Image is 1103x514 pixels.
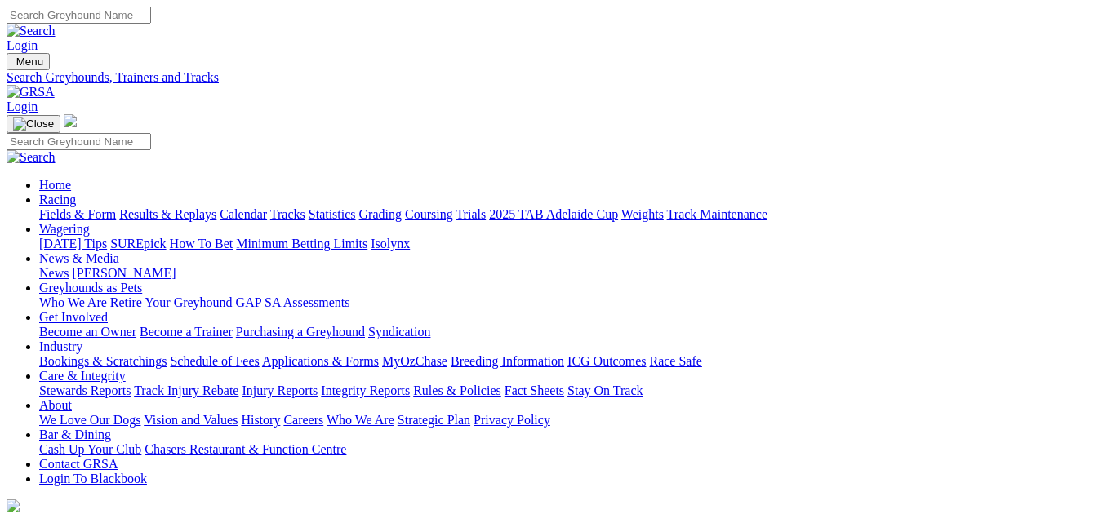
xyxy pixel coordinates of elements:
a: Search Greyhounds, Trainers and Tracks [7,70,1096,85]
a: About [39,398,72,412]
a: Applications & Forms [262,354,379,368]
a: ICG Outcomes [567,354,646,368]
a: Fact Sheets [505,383,564,397]
a: Minimum Betting Limits [236,237,367,250]
a: Vision and Values [144,413,238,427]
a: Strategic Plan [398,413,470,427]
a: Cash Up Your Club [39,442,141,456]
a: Bookings & Scratchings [39,354,167,368]
a: Rules & Policies [413,383,501,397]
a: Tracks [270,207,305,221]
a: Stay On Track [567,383,643,397]
a: Track Maintenance [667,207,767,221]
div: About [39,413,1096,428]
a: How To Bet [170,237,233,250]
a: Results & Replays [119,207,216,221]
button: Toggle navigation [7,53,50,70]
a: Become a Trainer [140,325,233,339]
div: Care & Integrity [39,383,1096,398]
a: We Love Our Dogs [39,413,140,427]
a: Integrity Reports [321,383,410,397]
a: Wagering [39,222,90,236]
a: Coursing [405,207,453,221]
a: Login [7,100,38,113]
div: News & Media [39,266,1096,281]
a: Become an Owner [39,325,136,339]
img: logo-grsa-white.png [64,114,77,127]
img: GRSA [7,85,55,100]
div: Racing [39,207,1096,222]
a: Bar & Dining [39,428,111,441]
span: Menu [16,55,43,68]
a: Fields & Form [39,207,116,221]
a: Stewards Reports [39,383,131,397]
a: Contact GRSA [39,457,118,471]
a: Racing [39,193,76,206]
a: Who We Are [327,413,394,427]
a: GAP SA Assessments [236,295,350,309]
a: [PERSON_NAME] [72,266,176,280]
a: Breeding Information [451,354,564,368]
a: Grading [359,207,402,221]
a: Weights [621,207,664,221]
input: Search [7,7,151,24]
a: SUREpick [110,237,166,250]
div: Wagering [39,237,1096,251]
a: Isolynx [371,237,410,250]
a: Get Involved [39,310,108,324]
a: Careers [283,413,323,427]
div: Greyhounds as Pets [39,295,1096,310]
a: MyOzChase [382,354,447,368]
a: News [39,266,69,280]
a: History [241,413,280,427]
a: Greyhounds as Pets [39,281,142,295]
div: Bar & Dining [39,442,1096,457]
button: Toggle navigation [7,115,60,133]
input: Search [7,133,151,150]
a: 2025 TAB Adelaide Cup [489,207,618,221]
a: Syndication [368,325,430,339]
a: Trials [456,207,486,221]
a: Industry [39,339,82,353]
a: Care & Integrity [39,369,126,383]
a: [DATE] Tips [39,237,107,250]
a: Race Safe [649,354,701,368]
a: Injury Reports [242,383,318,397]
img: Search [7,150,56,165]
img: Close [13,117,54,131]
a: Statistics [309,207,356,221]
a: Login [7,38,38,52]
a: Privacy Policy [474,413,550,427]
a: Purchasing a Greyhound [236,325,365,339]
div: Industry [39,354,1096,369]
img: Search [7,24,56,38]
a: Schedule of Fees [170,354,259,368]
a: Track Injury Rebate [134,383,238,397]
a: News & Media [39,251,119,265]
a: Chasers Restaurant & Function Centre [145,442,346,456]
a: Calendar [220,207,267,221]
a: Home [39,178,71,192]
a: Login To Blackbook [39,472,147,485]
a: Retire Your Greyhound [110,295,233,309]
div: Get Involved [39,325,1096,339]
img: logo-grsa-white.png [7,499,20,512]
a: Who We Are [39,295,107,309]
